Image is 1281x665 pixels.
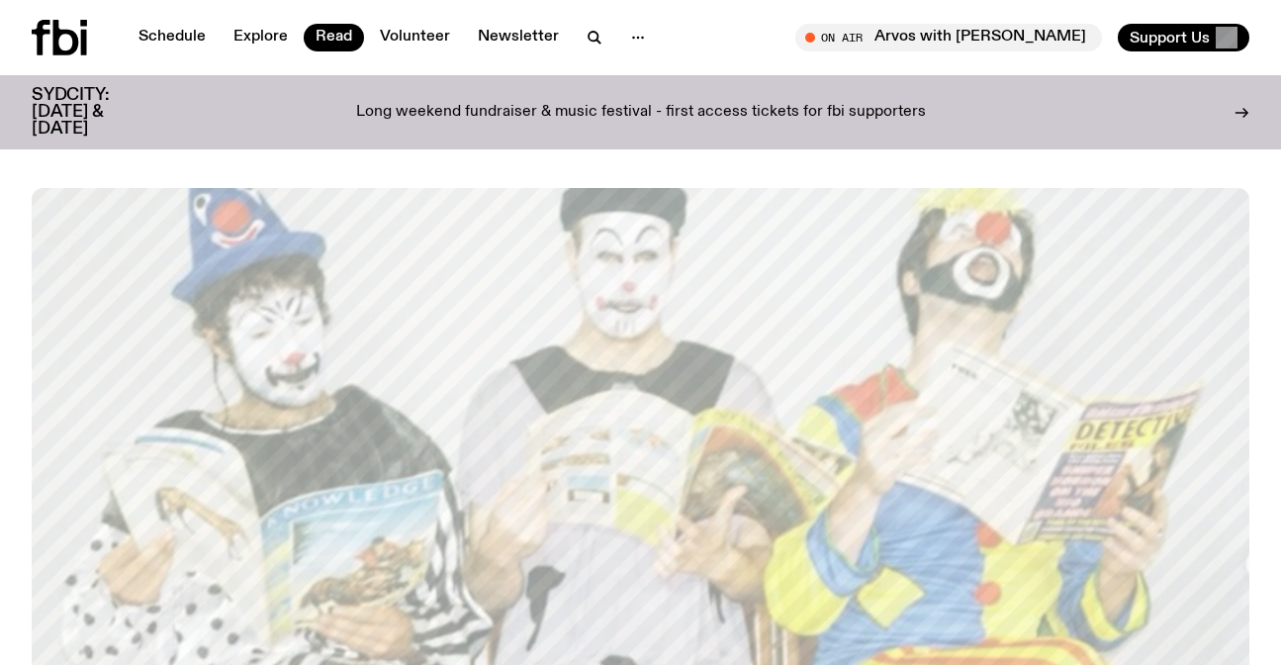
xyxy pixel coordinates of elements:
a: Newsletter [466,24,571,51]
h3: SYDCITY: [DATE] & [DATE] [32,87,158,138]
p: Long weekend fundraiser & music festival - first access tickets for fbi supporters [356,104,926,122]
span: Support Us [1130,29,1210,47]
a: Explore [222,24,300,51]
button: Support Us [1118,24,1249,51]
button: On AirArvos with [PERSON_NAME] [795,24,1102,51]
a: Read [304,24,364,51]
a: Schedule [127,24,218,51]
a: Volunteer [368,24,462,51]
